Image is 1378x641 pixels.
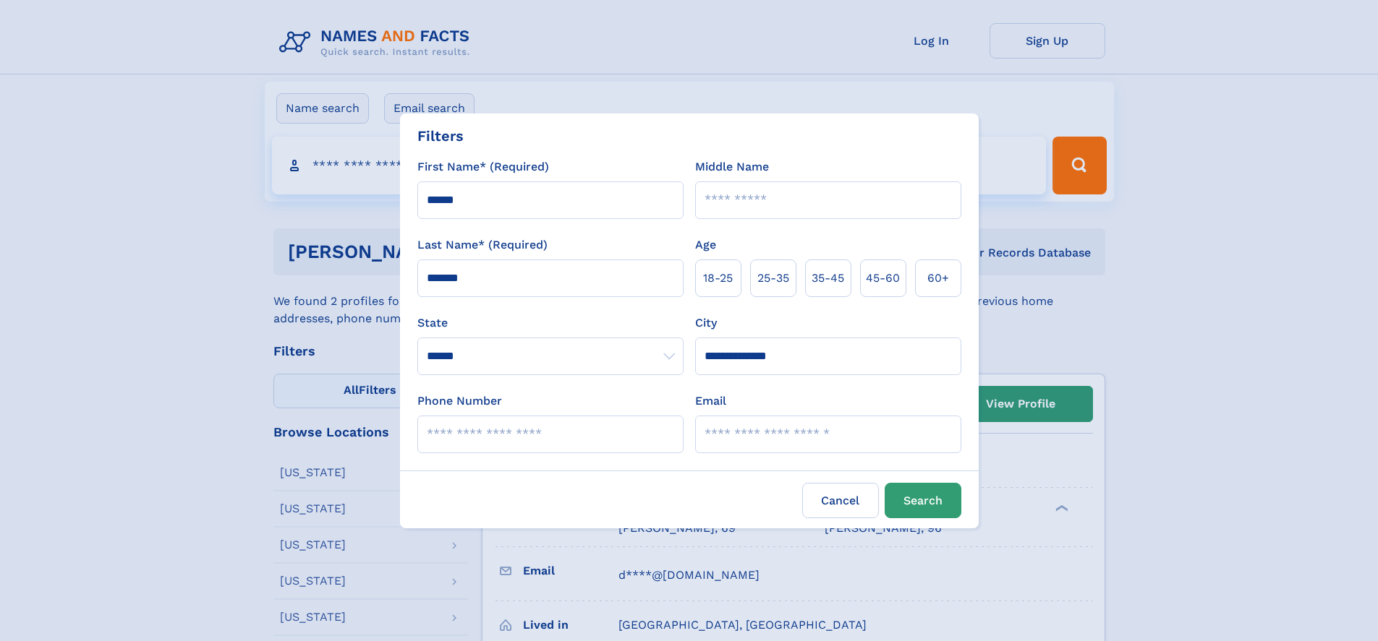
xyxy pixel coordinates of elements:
[757,270,789,287] span: 25‑35
[802,483,879,518] label: Cancel
[812,270,844,287] span: 35‑45
[927,270,949,287] span: 60+
[417,125,464,147] div: Filters
[695,236,716,254] label: Age
[417,392,502,410] label: Phone Number
[703,270,733,287] span: 18‑25
[695,392,726,410] label: Email
[695,314,717,332] label: City
[417,158,549,176] label: First Name* (Required)
[695,158,769,176] label: Middle Name
[866,270,900,287] span: 45‑60
[417,314,684,332] label: State
[885,483,961,518] button: Search
[417,236,548,254] label: Last Name* (Required)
